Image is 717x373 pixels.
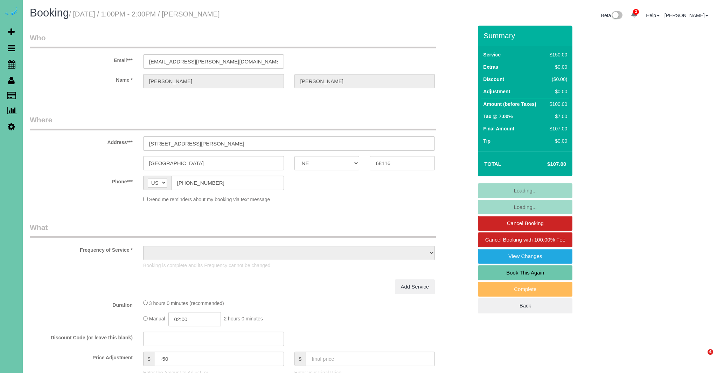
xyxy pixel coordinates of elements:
label: Name * [25,74,138,83]
a: Book This Again [478,265,572,280]
strong: Total [484,161,501,167]
div: $7.00 [547,113,567,120]
a: Add Service [395,279,435,294]
label: Price Adjustment [25,352,138,361]
div: $150.00 [547,51,567,58]
legend: Who [30,33,436,48]
label: Tip [483,137,490,144]
label: Extras [483,63,498,70]
img: New interface [611,11,622,20]
div: $100.00 [547,101,567,108]
legend: Where [30,115,436,130]
legend: What [30,222,436,238]
div: $0.00 [547,88,567,95]
div: $0.00 [547,63,567,70]
h4: $107.00 [526,161,566,167]
label: Tax @ 7.00% [483,113,513,120]
input: final price [306,352,435,366]
div: $0.00 [547,137,567,144]
span: Booking [30,7,69,19]
label: Final Amount [483,125,514,132]
span: 4 [708,349,713,355]
img: Automaid Logo [4,7,18,17]
label: Adjustment [483,88,510,95]
small: / [DATE] / 1:00PM - 2:00PM / [PERSON_NAME] [69,10,220,18]
a: [PERSON_NAME] [664,13,708,18]
a: 3 [627,7,641,22]
span: Send me reminders about my booking via text message [149,197,270,202]
label: Service [483,51,501,58]
span: Manual [149,316,165,322]
iframe: Intercom live chat [693,349,710,366]
span: $ [143,352,155,366]
span: 3 hours 0 minutes (recommended) [149,300,224,306]
a: Back [478,298,572,313]
span: Cancel Booking with 100.00% Fee [485,237,565,243]
a: View Changes [478,249,572,264]
span: $ [294,352,306,366]
div: $107.00 [547,125,567,132]
h3: Summary [483,32,569,40]
label: Amount (before Taxes) [483,101,536,108]
span: 3 [633,9,639,15]
a: Cancel Booking [478,216,572,231]
label: Duration [25,299,138,308]
a: Help [646,13,660,18]
label: Discount [483,76,504,83]
span: 2 hours 0 minutes [224,316,263,322]
p: Booking is complete and its Frequency cannot be changed [143,262,435,269]
label: Discount Code (or leave this blank) [25,332,138,341]
div: ($0.00) [547,76,567,83]
label: Frequency of Service * [25,244,138,253]
a: Cancel Booking with 100.00% Fee [478,232,572,247]
a: Beta [601,13,623,18]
